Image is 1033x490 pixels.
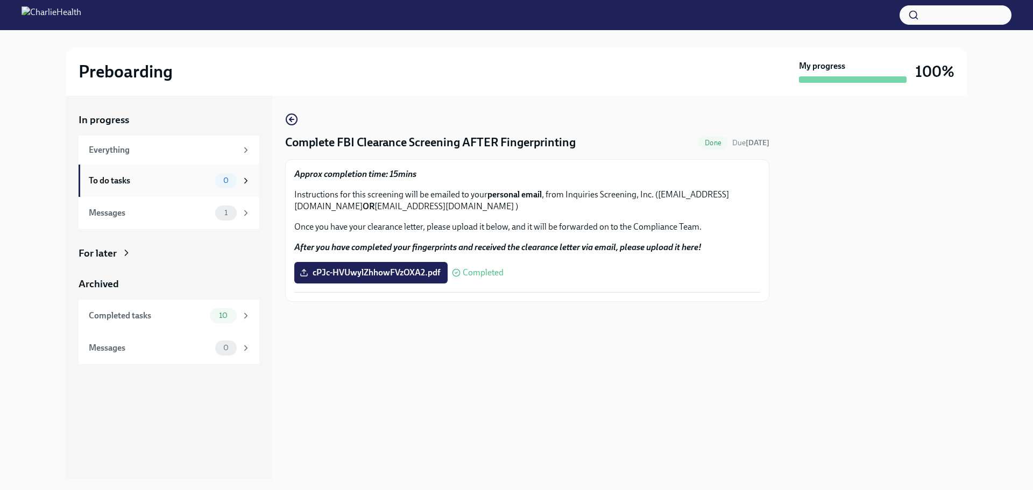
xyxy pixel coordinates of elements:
[79,246,259,260] a: For later
[213,311,234,319] span: 10
[746,138,769,147] strong: [DATE]
[79,113,259,127] a: In progress
[302,267,440,278] span: cPJc-HVUwylZhhowFVzOXA2.pdf
[732,138,769,148] span: September 7th, 2025 09:00
[89,144,237,156] div: Everything
[79,332,259,364] a: Messages0
[698,139,728,147] span: Done
[732,138,769,147] span: Due
[294,169,416,179] strong: Approx completion time: 15mins
[799,60,845,72] strong: My progress
[217,176,235,184] span: 0
[217,344,235,352] span: 0
[89,310,206,322] div: Completed tasks
[89,207,211,219] div: Messages
[79,197,259,229] a: Messages1
[89,342,211,354] div: Messages
[218,209,234,217] span: 1
[285,134,576,151] h4: Complete FBI Clearance Screening AFTER Fingerprinting
[89,175,211,187] div: To do tasks
[487,189,542,200] strong: personal email
[79,61,173,82] h2: Preboarding
[22,6,81,24] img: CharlieHealth
[79,300,259,332] a: Completed tasks10
[463,268,504,277] span: Completed
[79,165,259,197] a: To do tasks0
[363,201,374,211] strong: OR
[294,262,448,283] label: cPJc-HVUwylZhhowFVzOXA2.pdf
[915,62,954,81] h3: 100%
[79,246,117,260] div: For later
[294,242,702,252] strong: After you have completed your fingerprints and received the clearance letter via email, please up...
[294,189,760,212] p: Instructions for this screening will be emailed to your , from Inquiries Screening, Inc. ([EMAIL_...
[294,221,760,233] p: Once you have your clearance letter, please upload it below, and it will be forwarded on to the C...
[79,136,259,165] a: Everything
[79,277,259,291] a: Archived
